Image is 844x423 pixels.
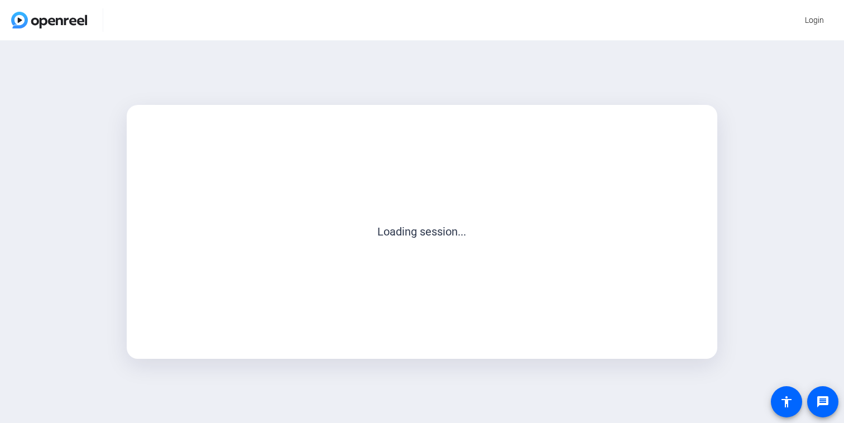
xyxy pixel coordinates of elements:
button: Login [796,10,833,30]
p: Loading session... [151,223,693,240]
span: Login [805,15,824,26]
mat-icon: message [816,395,829,408]
mat-icon: accessibility [780,395,793,408]
img: OpenReel logo [11,12,87,28]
